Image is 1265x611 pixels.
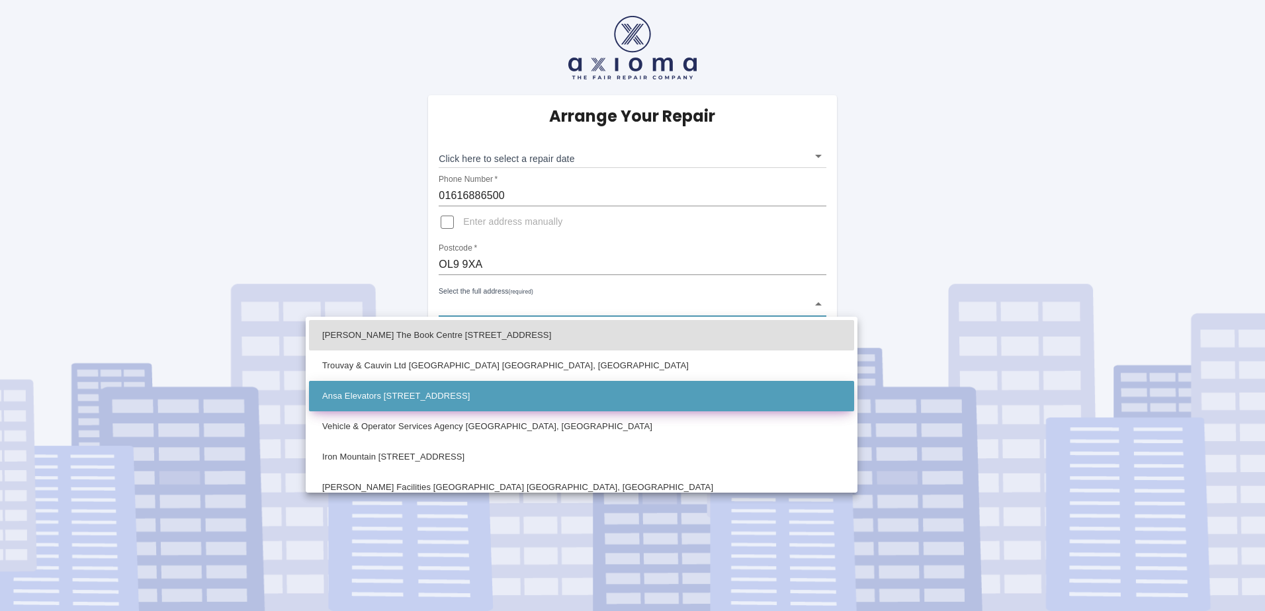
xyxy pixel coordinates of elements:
li: Iron Mountain [STREET_ADDRESS] [309,442,854,472]
li: Ansa Elevators [STREET_ADDRESS] [309,381,854,411]
li: [PERSON_NAME] Facilities [GEOGRAPHIC_DATA] [GEOGRAPHIC_DATA], [GEOGRAPHIC_DATA] [309,472,854,503]
li: Vehicle & Operator Services Agency [GEOGRAPHIC_DATA], [GEOGRAPHIC_DATA] [309,411,854,442]
li: Trouvay & Cauvin Ltd [GEOGRAPHIC_DATA] [GEOGRAPHIC_DATA], [GEOGRAPHIC_DATA] [309,350,854,381]
li: [PERSON_NAME] The Book Centre [STREET_ADDRESS] [309,320,854,350]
